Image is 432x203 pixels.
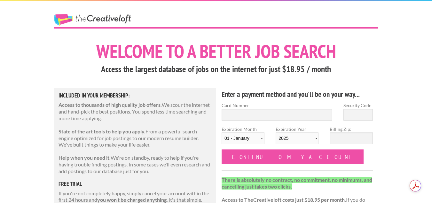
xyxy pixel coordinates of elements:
label: Expiration Month [222,126,264,149]
strong: Access to TheCreativeloft costs just $18.95 per month. [222,197,346,203]
strong: Access to thousands of high quality job offers. [59,102,162,108]
label: Card Number [222,102,332,109]
select: Expiration Month [222,132,264,144]
p: We're on standby, ready to help if you're having trouble finding postings. In some cases we'll ev... [59,155,211,174]
label: Security Code [343,102,373,109]
p: From a powerful search engine optimized for job postings to our modern resume builder. We've buil... [59,128,211,148]
label: Billing Zip: [330,126,373,132]
p: We scour the internet and hand-pick the best positions. You spend less time searching and more ti... [59,102,211,122]
h4: Enter a payment method and you'll be on your way... [222,89,373,99]
h3: Access the largest database of jobs on the internet for just $18.95 / month [54,63,378,75]
label: Expiration Year [276,126,318,149]
a: The Creative Loft [54,14,131,26]
h5: Included in Your Membership: [59,93,211,98]
strong: There is absolutely no contract, no commitment, no minimums, and cancelling just takes two clicks. [222,177,372,190]
h1: Welcome to a better job search [54,42,378,61]
strong: you won't be charged anything [97,197,167,203]
h5: free trial [59,181,211,187]
input: Continue to my account [222,149,364,164]
strong: State of the art tools to help you apply. [59,128,145,134]
strong: Help when you need it. [59,155,111,161]
select: Expiration Year [276,132,318,144]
